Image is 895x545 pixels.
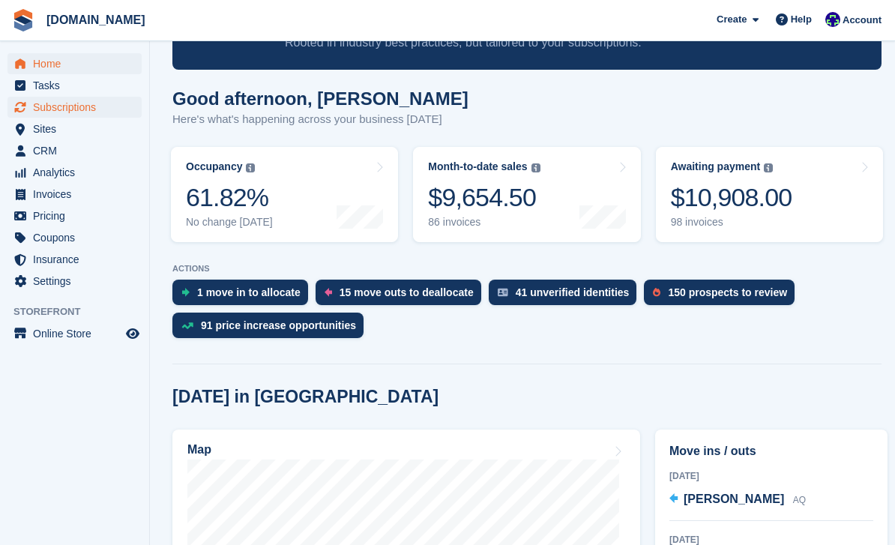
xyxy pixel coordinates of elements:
[13,304,149,319] span: Storefront
[489,280,645,313] a: 41 unverified identities
[33,53,123,74] span: Home
[33,227,123,248] span: Coupons
[7,323,142,344] a: menu
[172,111,468,128] p: Here's what's happening across your business [DATE]
[7,205,142,226] a: menu
[7,140,142,161] a: menu
[7,162,142,183] a: menu
[340,286,474,298] div: 15 move outs to deallocate
[825,12,840,27] img: Mike Gruttadaro
[764,163,773,172] img: icon-info-grey-7440780725fd019a000dd9b08b2336e03edf1995a4989e88bcd33f0948082b44.svg
[428,160,527,173] div: Month-to-date sales
[656,147,883,242] a: Awaiting payment $10,908.00 98 invoices
[671,182,792,213] div: $10,908.00
[172,313,371,346] a: 91 price increase opportunities
[201,319,356,331] div: 91 price increase opportunities
[33,323,123,344] span: Online Store
[7,75,142,96] a: menu
[791,12,812,27] span: Help
[428,216,540,229] div: 86 invoices
[671,160,761,173] div: Awaiting payment
[172,387,439,407] h2: [DATE] in [GEOGRAPHIC_DATA]
[181,288,190,297] img: move_ins_to_allocate_icon-fdf77a2bb77ea45bf5b3d319d69a93e2d87916cf1d5bf7949dd705db3b84f3ca.svg
[7,249,142,270] a: menu
[653,288,660,297] img: prospect-51fa495bee0391a8d652442698ab0144808aea92771e9ea1ae160a38d050c398.svg
[668,286,787,298] div: 150 prospects to review
[684,493,784,505] span: [PERSON_NAME]
[793,495,806,505] span: AQ
[186,216,273,229] div: No change [DATE]
[516,286,630,298] div: 41 unverified identities
[644,280,802,313] a: 150 prospects to review
[33,140,123,161] span: CRM
[181,322,193,329] img: price_increase_opportunities-93ffe204e8149a01c8c9dc8f82e8f89637d9d84a8eef4429ea346261dce0b2c0.svg
[197,286,301,298] div: 1 move in to allocate
[843,13,882,28] span: Account
[33,118,123,139] span: Sites
[33,205,123,226] span: Pricing
[671,216,792,229] div: 98 invoices
[428,182,540,213] div: $9,654.50
[172,280,316,313] a: 1 move in to allocate
[669,469,873,483] div: [DATE]
[33,75,123,96] span: Tasks
[172,264,882,274] p: ACTIONS
[171,147,398,242] a: Occupancy 61.82% No change [DATE]
[325,288,332,297] img: move_outs_to_deallocate_icon-f764333ba52eb49d3ac5e1228854f67142a1ed5810a6f6cc68b1a99e826820c5.svg
[33,184,123,205] span: Invoices
[7,53,142,74] a: menu
[669,490,806,510] a: [PERSON_NAME] AQ
[246,163,255,172] img: icon-info-grey-7440780725fd019a000dd9b08b2336e03edf1995a4989e88bcd33f0948082b44.svg
[172,88,468,109] h1: Good afternoon, [PERSON_NAME]
[7,184,142,205] a: menu
[12,9,34,31] img: stora-icon-8386f47178a22dfd0bd8f6a31ec36ba5ce8667c1dd55bd0f319d3a0aa187defe.svg
[285,34,750,51] p: Rooted in industry best practices, but tailored to your subscriptions.
[531,163,540,172] img: icon-info-grey-7440780725fd019a000dd9b08b2336e03edf1995a4989e88bcd33f0948082b44.svg
[498,288,508,297] img: verify_identity-adf6edd0f0f0b5bbfe63781bf79b02c33cf7c696d77639b501bdc392416b5a36.svg
[124,325,142,343] a: Preview store
[33,271,123,292] span: Settings
[7,97,142,118] a: menu
[717,12,747,27] span: Create
[7,227,142,248] a: menu
[316,280,489,313] a: 15 move outs to deallocate
[33,97,123,118] span: Subscriptions
[33,162,123,183] span: Analytics
[40,7,151,32] a: [DOMAIN_NAME]
[7,271,142,292] a: menu
[186,160,242,173] div: Occupancy
[669,442,873,460] h2: Move ins / outs
[33,249,123,270] span: Insurance
[413,147,640,242] a: Month-to-date sales $9,654.50 86 invoices
[186,182,273,213] div: 61.82%
[7,118,142,139] a: menu
[187,443,211,457] h2: Map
